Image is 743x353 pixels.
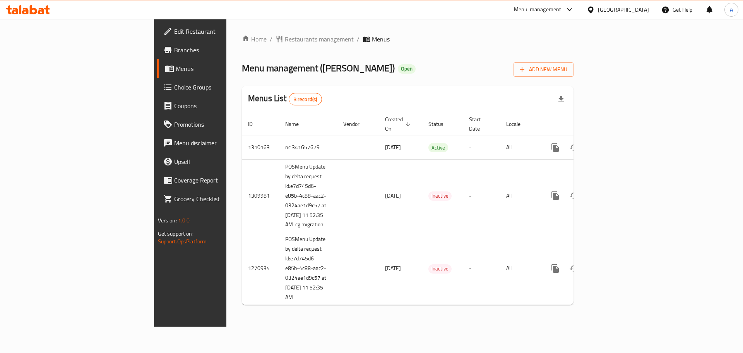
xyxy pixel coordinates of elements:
button: Change Status [565,259,583,278]
span: [DATE] [385,142,401,152]
button: more [546,138,565,157]
table: enhanced table [242,112,627,305]
span: Restaurants management [285,34,354,44]
li: / [357,34,360,44]
a: Branches [157,41,278,59]
span: Inactive [428,264,452,273]
td: POSMenu Update by delta request Id:e7d745d6-e85b-4c88-aac2-0324ae1d9c57 at [DATE] 11:52:35 AM-cg ... [279,159,337,232]
span: Promotions [174,120,272,129]
div: Export file [552,90,570,108]
span: Coverage Report [174,176,272,185]
span: Menus [372,34,390,44]
a: Coupons [157,96,278,115]
span: Menu management ( [PERSON_NAME] ) [242,59,395,77]
div: Menu-management [514,5,562,14]
button: Change Status [565,186,583,205]
div: Open [398,64,416,74]
nav: breadcrumb [242,34,574,44]
td: - [463,136,500,159]
span: A [730,5,733,14]
span: Open [398,65,416,72]
td: All [500,159,540,232]
a: Menus [157,59,278,78]
button: Change Status [565,138,583,157]
div: Total records count [289,93,322,105]
span: Menu disclaimer [174,138,272,148]
span: Created On [385,115,413,133]
button: more [546,259,565,278]
button: Add New Menu [514,62,574,77]
span: Branches [174,45,272,55]
span: Upsell [174,157,272,166]
span: Vendor [343,119,370,129]
span: Coupons [174,101,272,110]
td: POSMenu Update by delta request Id:e7d745d6-e85b-4c88-aac2-0324ae1d9c57 at [DATE] 11:52:35 AM [279,232,337,305]
span: [DATE] [385,191,401,201]
a: Upsell [157,152,278,171]
span: Get support on: [158,229,193,239]
span: Status [428,119,454,129]
a: Choice Groups [157,78,278,96]
span: 1.0.0 [178,215,190,226]
span: Start Date [469,115,491,133]
span: Name [285,119,309,129]
a: Support.OpsPlatform [158,236,207,246]
td: - [463,232,500,305]
td: All [500,136,540,159]
span: Edit Restaurant [174,27,272,36]
span: Locale [506,119,531,129]
th: Actions [540,112,627,136]
td: nc 341657679 [279,136,337,159]
span: 3 record(s) [289,96,322,103]
span: ID [248,119,263,129]
a: Grocery Checklist [157,189,278,208]
span: Active [428,143,448,152]
span: [DATE] [385,263,401,273]
a: Menu disclaimer [157,134,278,152]
span: Menus [176,64,272,73]
span: Add New Menu [520,65,567,74]
a: Edit Restaurant [157,22,278,41]
span: Version: [158,215,177,226]
div: [GEOGRAPHIC_DATA] [598,5,649,14]
a: Restaurants management [276,34,354,44]
span: Grocery Checklist [174,194,272,203]
h2: Menus List [248,93,322,105]
a: Promotions [157,115,278,134]
button: more [546,186,565,205]
td: - [463,159,500,232]
td: All [500,232,540,305]
a: Coverage Report [157,171,278,189]
span: Choice Groups [174,83,272,92]
span: Inactive [428,191,452,200]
